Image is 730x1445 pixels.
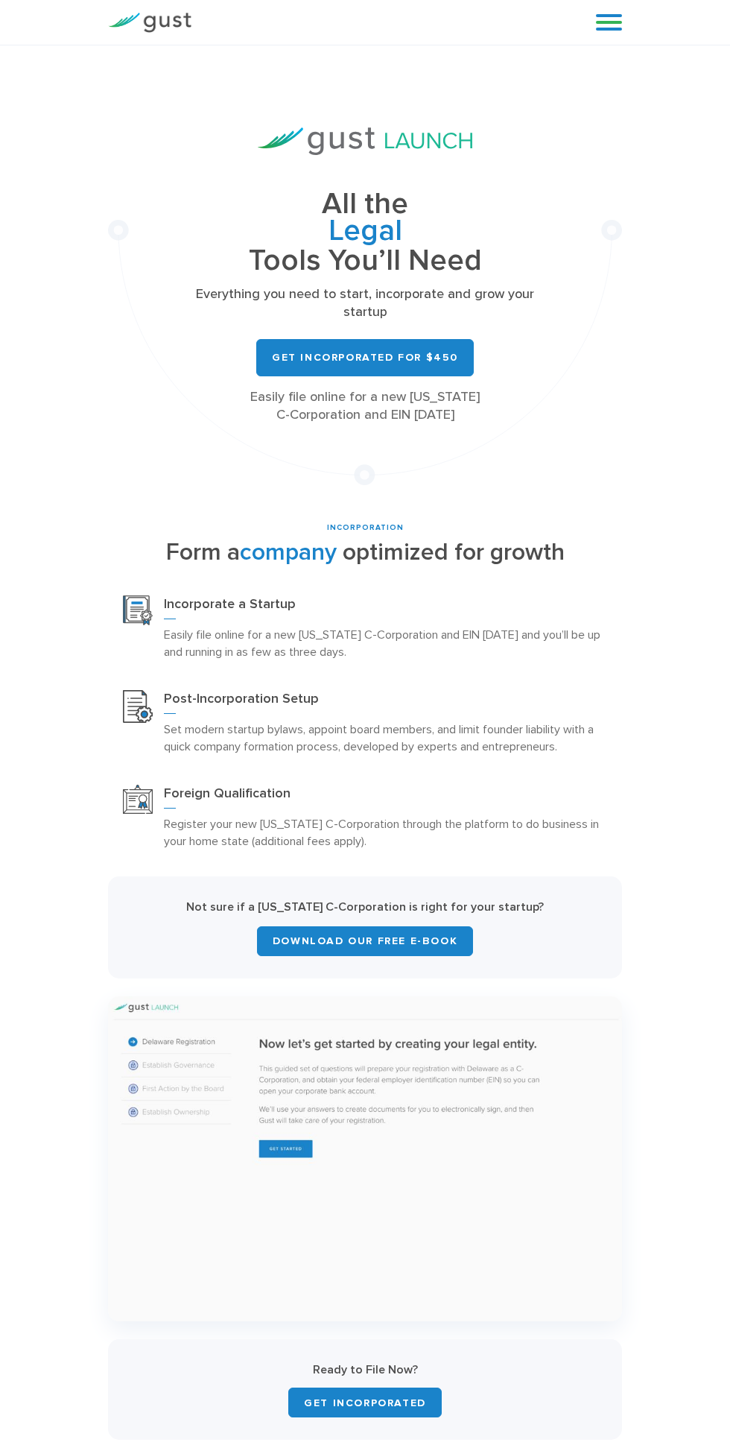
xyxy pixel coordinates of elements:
span: Legal [185,218,545,247]
h2: Form a optimized for growth [108,540,622,566]
img: Foreign Qualification [123,785,153,814]
img: Gust Logo [108,13,191,33]
p: Set modern startup bylaws, appoint board members, and limit founder liability with a quick compan... [164,721,607,755]
a: Get Incorporated for $450 [256,339,474,376]
a: Get INCORPORATED [288,1388,442,1417]
img: Post Incorporation Setup [123,690,153,722]
div: Easily file online for a new [US_STATE] C-Corporation and EIN [DATE] [185,388,545,424]
h3: Post-Incorporation Setup [164,690,607,714]
h3: Incorporate a Startup [164,595,607,619]
strong: Ready to File Now? [313,1362,418,1376]
img: 1 Form A Company [108,996,622,1322]
div: INCORPORATION [108,522,622,534]
img: Incorporation Icon [123,595,153,625]
p: Everything you need to start, incorporate and grow your startup [185,285,545,321]
span: company [240,538,337,566]
a: Download Our Free E-Book [257,926,473,956]
p: Not sure if a [US_STATE] C-Corporation is right for your startup? [130,899,600,914]
h3: Foreign Qualification [164,785,607,809]
img: Gust Launch Logo [258,127,472,155]
h1: All the Tools You’ll Need [185,191,545,275]
p: Register your new [US_STATE] C-Corporation through the platform to do business in your home state... [164,815,607,850]
p: Easily file online for a new [US_STATE] C-Corporation and EIN [DATE] and you’ll be up and running... [164,626,607,660]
